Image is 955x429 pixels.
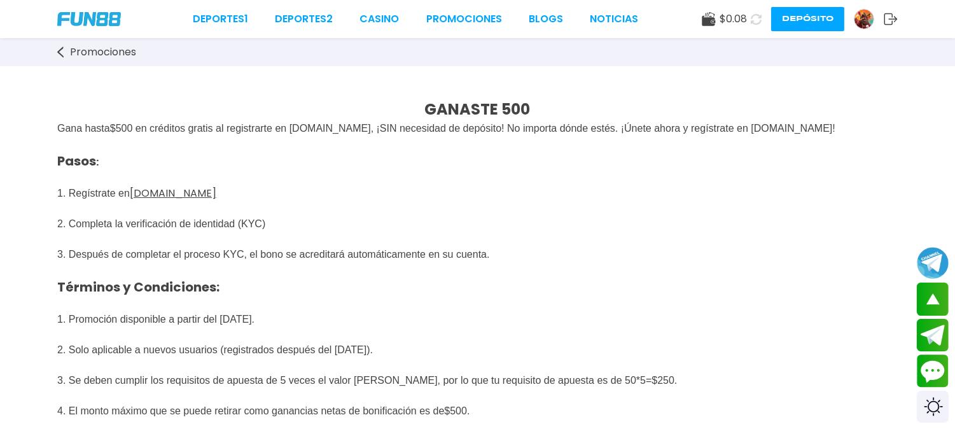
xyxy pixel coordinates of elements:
[130,186,216,200] a: [DOMAIN_NAME]
[116,123,835,134] span: 500 en créditos gratis al registrarte en [DOMAIN_NAME], ¡SIN necesidad de depósito! No importa dó...
[771,7,844,31] button: Depósito
[450,405,470,416] span: 500.
[57,123,110,134] span: Gana hasta
[70,45,136,60] span: Promociones
[529,11,563,27] a: BLOGS
[426,11,502,27] a: Promociones
[57,155,99,169] strong: :
[444,405,450,416] span: $
[359,11,399,27] a: CASINO
[720,11,747,27] span: $ 0.08
[57,45,149,60] a: Promociones
[57,12,121,26] img: Company Logo
[917,319,949,352] button: Join telegram
[917,283,949,316] button: scroll up
[57,138,652,386] span: 1. Regístrate en 2. Completa la verificación de identidad (KYC) 3. Después de completar el proces...
[425,99,531,120] strong: GANASTE 500
[854,10,874,29] img: Avatar
[652,375,657,386] span: $
[854,9,884,29] a: Avatar
[57,278,220,296] strong: Términos y Condiciones:
[657,375,677,386] span: 250.
[917,391,949,423] div: Switch theme
[917,355,949,388] button: Contact customer service
[193,11,248,27] a: Deportes1
[275,11,333,27] a: Deportes2
[590,11,638,27] a: NOTICIAS
[917,246,949,279] button: Join telegram channel
[57,152,96,170] span: Pasos
[57,405,444,416] span: 4. El monto máximo que se puede retirar como ganancias netas de bonificación es de
[110,123,116,134] span: $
